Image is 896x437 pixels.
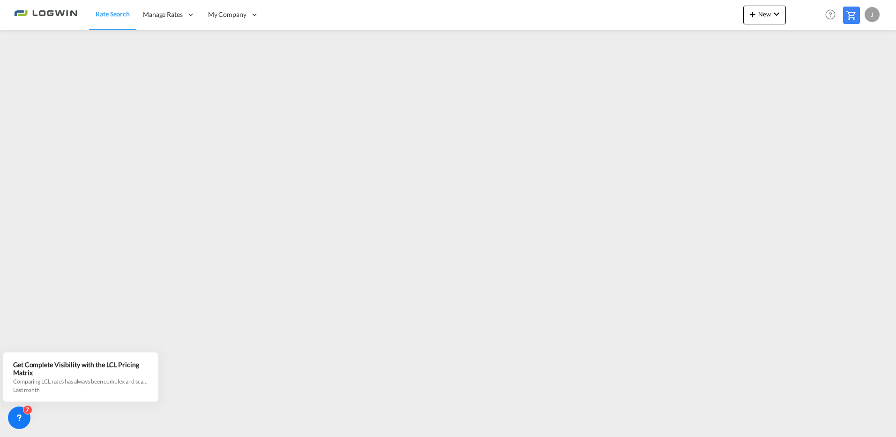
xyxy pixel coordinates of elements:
[143,10,183,19] span: Manage Rates
[96,10,130,18] span: Rate Search
[865,7,880,22] div: J
[747,10,782,18] span: New
[771,8,782,20] md-icon: icon-chevron-down
[14,4,77,25] img: 2761ae10d95411efa20a1f5e0282d2d7.png
[747,8,758,20] md-icon: icon-plus 400-fg
[208,10,246,19] span: My Company
[743,6,786,24] button: icon-plus 400-fgNewicon-chevron-down
[822,7,843,23] div: Help
[822,7,838,23] span: Help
